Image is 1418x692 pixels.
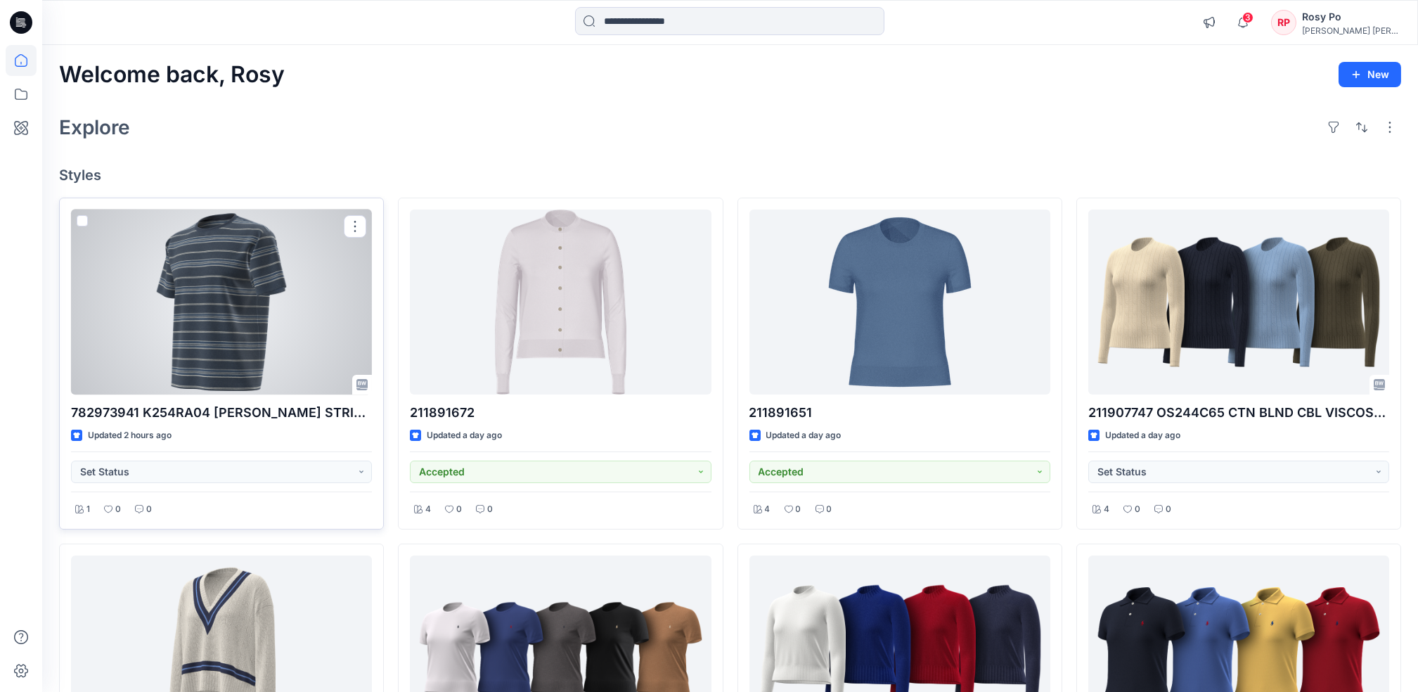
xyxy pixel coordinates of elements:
div: Rosy Po [1302,8,1400,25]
p: 0 [796,502,801,517]
p: 0 [487,502,493,517]
p: 1 [86,502,90,517]
h2: Explore [59,116,130,139]
p: Updated 2 hours ago [88,428,172,443]
span: 3 [1242,12,1253,23]
p: 0 [115,502,121,517]
a: 211891651 [749,210,1050,395]
p: 0 [1135,502,1140,517]
p: Updated a day ago [766,428,842,443]
a: 782973941 K254RA04 LEON STRIPE SHIRT [71,210,372,395]
p: 211907747 OS244C65 CTN BLND CBL VISCOSE CTTN BLEND [1088,403,1389,423]
h2: Welcome back, Rosy [59,62,285,88]
h4: Styles [59,167,1401,184]
p: Updated a day ago [427,428,502,443]
p: 0 [456,502,462,517]
p: 4 [765,502,771,517]
a: 211907747 OS244C65 CTN BLND CBL VISCOSE CTTN BLEND [1088,210,1389,395]
div: RP [1271,10,1296,35]
p: 0 [1166,502,1171,517]
p: 0 [827,502,832,517]
p: Updated a day ago [1105,428,1180,443]
p: 4 [1104,502,1109,517]
p: 0 [146,502,152,517]
p: 782973941 K254RA04 [PERSON_NAME] STRIPE SHIRT [71,403,372,423]
p: 4 [425,502,431,517]
div: [PERSON_NAME] [PERSON_NAME] [1302,25,1400,36]
a: 211891672 [410,210,711,395]
p: 211891672 [410,403,711,423]
p: 211891651 [749,403,1050,423]
button: New [1339,62,1401,87]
